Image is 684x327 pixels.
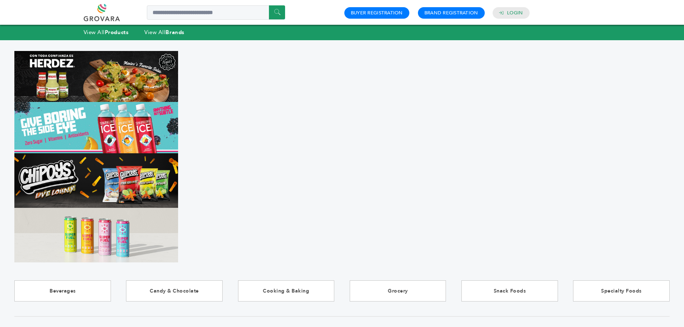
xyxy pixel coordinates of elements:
strong: Products [105,29,129,36]
a: Buyer Registration [351,10,403,16]
a: View AllBrands [144,29,185,36]
a: Candy & Chocolate [126,280,223,302]
a: Brand Registration [424,10,478,16]
img: Marketplace Top Banner 3 [14,153,178,208]
a: Grocery [350,280,446,302]
img: Marketplace Top Banner 4 [14,208,178,262]
img: Marketplace Top Banner 1 [14,51,178,102]
a: Cooking & Baking [238,280,335,302]
img: Marketplace Top Banner 2 [14,102,178,153]
a: Login [507,10,523,16]
a: View AllProducts [84,29,129,36]
a: Specialty Foods [573,280,670,302]
a: Snack Foods [461,280,558,302]
strong: Brands [166,29,184,36]
a: Beverages [14,280,111,302]
input: Search a product or brand... [147,5,285,20]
